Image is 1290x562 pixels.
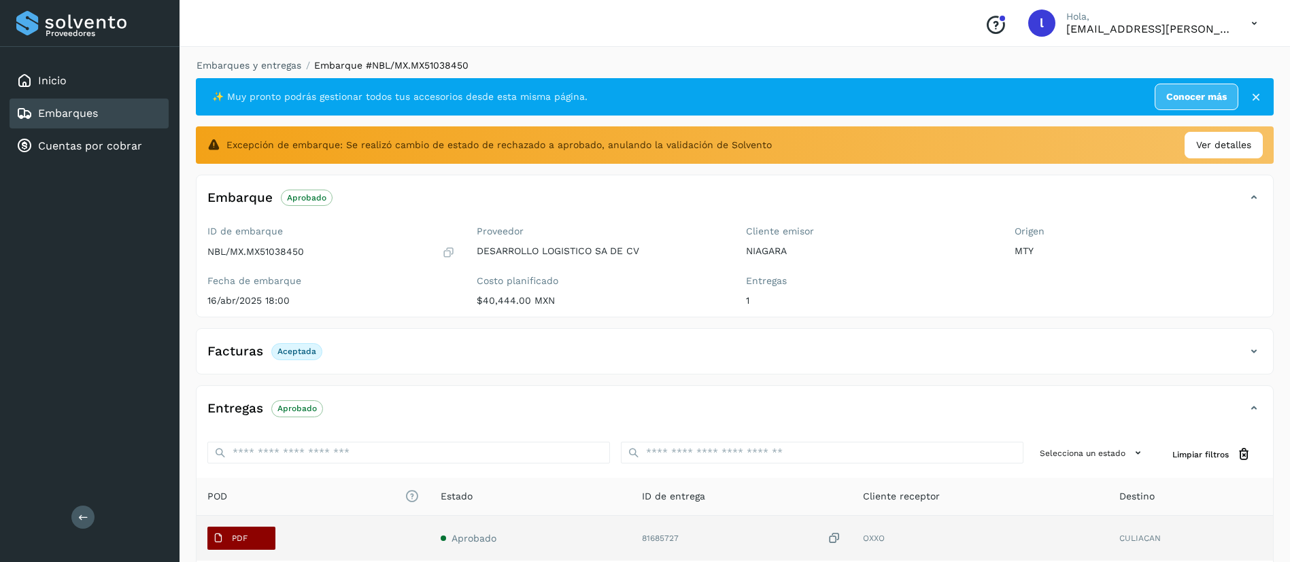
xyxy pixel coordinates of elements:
[746,245,994,257] p: NIAGARA
[441,489,473,504] span: Estado
[207,489,419,504] span: POD
[1161,442,1262,467] button: Limpiar filtros
[1066,22,1229,35] p: lauraamalia.castillo@xpertal.com
[1196,138,1251,152] span: Ver detalles
[197,60,301,71] a: Embarques y entregas
[1155,84,1238,110] a: Conocer más
[277,404,317,413] p: Aprobado
[207,344,263,359] h4: Facturas
[287,193,326,203] p: Aprobado
[197,340,1273,374] div: FacturasAceptada
[207,226,455,237] label: ID de embarque
[1108,516,1273,561] td: CULIACAN
[1172,449,1229,461] span: Limpiar filtros
[207,527,275,550] button: PDF
[207,190,273,206] h4: Embarque
[196,58,1274,73] nav: breadcrumb
[746,295,994,306] p: 1
[207,401,263,417] h4: Entregas
[746,226,994,237] label: Cliente emisor
[46,29,163,38] p: Proveedores
[1015,226,1262,237] label: Origen
[1119,489,1155,504] span: Destino
[477,226,724,237] label: Proveedor
[197,397,1273,431] div: EntregasAprobado
[207,295,455,306] p: 16/abr/2025 18:00
[277,347,316,356] p: Aceptada
[477,275,724,287] label: Costo planificado
[642,489,705,504] span: ID de entrega
[207,275,455,287] label: Fecha de embarque
[197,186,1273,220] div: EmbarqueAprobado
[38,107,98,120] a: Embarques
[232,533,248,543] p: PDF
[746,275,994,287] label: Entregas
[1066,11,1229,22] p: Hola,
[1034,442,1151,464] button: Selecciona un estado
[226,138,772,152] span: Excepción de embarque: Se realizó cambio de estado de rechazado a aprobado, anulando la validació...
[38,139,142,152] a: Cuentas por cobrar
[212,90,588,104] span: ✨ Muy pronto podrás gestionar todos tus accesorios desde esta misma página.
[314,60,469,71] span: Embarque #NBL/MX.MX51038450
[863,489,940,504] span: Cliente receptor
[207,246,304,258] p: NBL/MX.MX51038450
[452,533,496,544] span: Aprobado
[642,531,841,546] div: 81685727
[852,516,1108,561] td: OXXO
[10,131,169,161] div: Cuentas por cobrar
[477,245,724,257] p: DESARROLLO LOGISTICO SA DE CV
[10,66,169,96] div: Inicio
[38,74,67,87] a: Inicio
[10,99,169,128] div: Embarques
[477,295,724,306] p: $40,444.00 MXN
[1015,245,1262,257] p: MTY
